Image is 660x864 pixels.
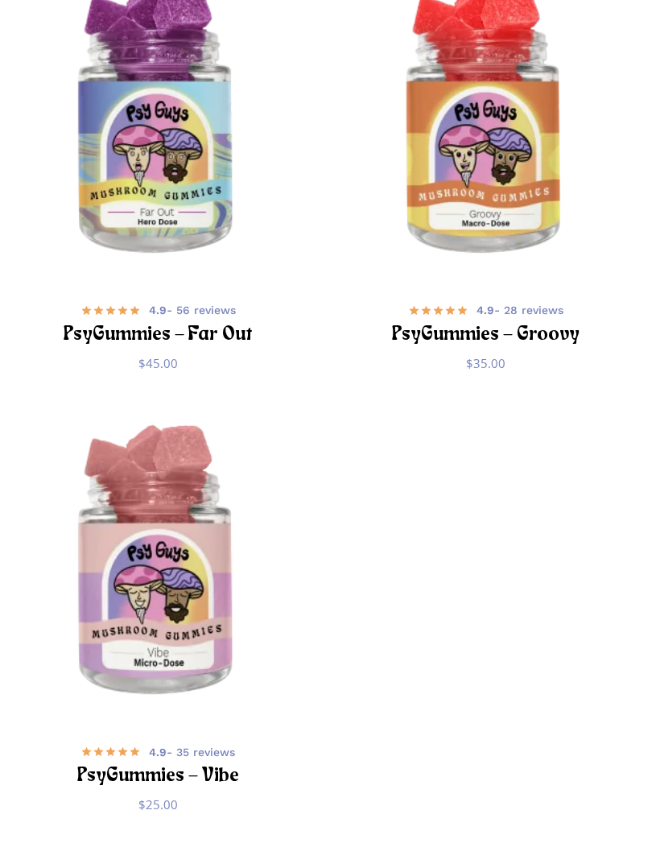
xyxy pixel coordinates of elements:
b: 4.9 [149,746,167,759]
bdi: 45.00 [138,355,178,371]
bdi: 35.00 [466,355,505,371]
h2: PsyGummies – Groovy [349,320,625,350]
bdi: 25.00 [138,796,178,812]
span: $ [466,355,473,371]
b: 4.9 [476,304,494,316]
a: 4.9- 28 reviews PsyGummies – Groovy [349,300,625,343]
h2: PsyGummies – Vibe [20,762,296,792]
span: - 35 reviews [149,744,235,760]
span: - 56 reviews [149,302,236,318]
a: 4.9- 56 reviews PsyGummies – Far Out [20,300,296,343]
b: 4.9 [149,304,167,316]
span: - 28 reviews [476,302,563,318]
a: 4.9- 35 reviews PsyGummies – Vibe [20,742,296,784]
h2: PsyGummies – Far Out [20,320,296,350]
span: $ [138,355,146,371]
span: $ [138,796,146,812]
